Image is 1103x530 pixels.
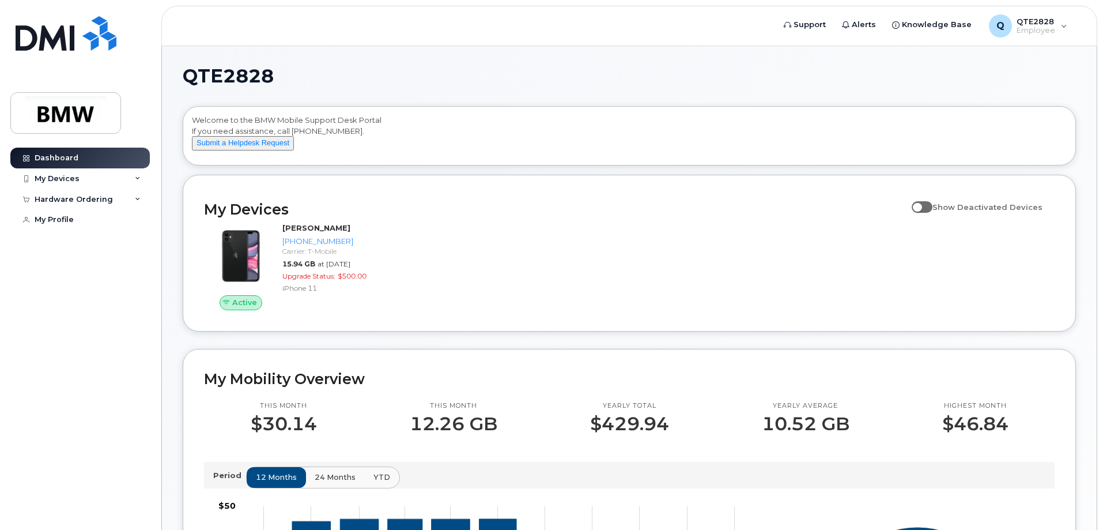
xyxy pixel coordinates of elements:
tspan: $50 [218,501,236,511]
button: Submit a Helpdesk Request [192,136,294,151]
p: This month [410,401,497,411]
span: QTE2828 [183,67,274,85]
p: 10.52 GB [762,414,849,434]
p: 12.26 GB [410,414,497,434]
div: [PHONE_NUMBER] [282,236,402,247]
p: Yearly average [762,401,849,411]
p: $30.14 [251,414,317,434]
div: Carrier: T-Mobile [282,246,402,256]
p: Yearly total [590,401,669,411]
span: Show Deactivated Devices [932,202,1042,212]
p: $46.84 [942,414,1008,434]
span: at [DATE] [318,260,350,268]
div: Welcome to the BMW Mobile Support Desk Portal If you need assistance, call [PHONE_NUMBER]. [192,115,1067,161]
a: Active[PERSON_NAME][PHONE_NUMBER]Carrier: T-Mobile15.94 GBat [DATE]Upgrade Status:$500.00iPhone 11 [204,223,406,310]
span: Active [232,297,257,308]
a: Submit a Helpdesk Request [192,138,294,147]
p: Highest month [942,401,1008,411]
h2: My Devices [204,201,906,218]
span: 15.94 GB [282,260,315,268]
img: iPhone_11.jpg [213,228,269,284]
strong: [PERSON_NAME] [282,223,350,232]
span: 24 months [315,472,356,483]
span: $500.00 [338,272,367,280]
p: $429.94 [590,414,669,434]
span: Upgrade Status: [282,272,335,280]
div: iPhone 11 [282,283,402,293]
h2: My Mobility Overview [204,370,1055,388]
span: YTD [373,472,390,483]
input: Show Deactivated Devices [912,196,921,205]
p: Period [213,470,246,481]
p: This month [251,401,317,411]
